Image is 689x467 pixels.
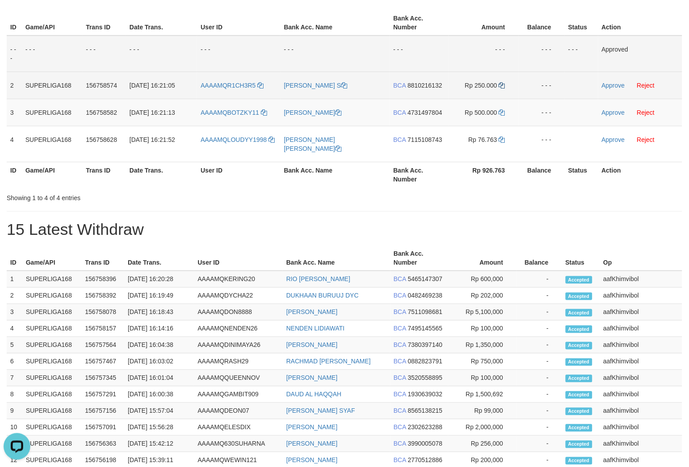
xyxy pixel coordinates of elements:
td: 2 [7,72,22,99]
td: - [517,370,562,386]
td: - [517,288,562,304]
a: [PERSON_NAME] [286,342,337,349]
td: [DATE] 16:14:16 [124,321,194,337]
td: AAAAMQDINIMAYA26 [194,337,283,354]
th: Status [562,246,600,271]
a: [PERSON_NAME] [286,424,337,431]
td: SUPERLIGA168 [22,386,81,403]
td: 156758157 [81,321,124,337]
td: aafKhimvibol [600,321,682,337]
th: Action [598,162,682,187]
a: Copy 500000 to clipboard [499,109,505,116]
span: Copy 7380397140 to clipboard [408,342,442,349]
span: Copy 3990005078 to clipboard [408,440,442,447]
span: Accepted [566,391,592,399]
td: - [517,271,562,288]
span: Accepted [566,309,592,317]
td: 156758078 [81,304,124,321]
span: Accepted [566,424,592,432]
a: [PERSON_NAME] [286,309,337,316]
td: 4 [7,126,22,162]
h1: 15 Latest Withdraw [7,221,682,238]
div: Showing 1 to 4 of 4 entries [7,190,280,202]
td: Rp 5,100,000 [448,304,517,321]
td: AAAAMQKERING20 [194,271,283,288]
span: Copy 8810216132 to clipboard [408,82,442,89]
button: Open LiveChat chat widget [4,4,30,30]
th: Trans ID [82,10,126,36]
span: BCA [394,391,406,398]
td: Rp 100,000 [448,321,517,337]
a: [PERSON_NAME] [284,109,341,116]
span: BCA [393,82,406,89]
span: BCA [394,342,406,349]
th: Trans ID [82,162,126,187]
span: Accepted [566,441,592,448]
td: Rp 750,000 [448,354,517,370]
span: [DATE] 16:21:52 [130,136,175,143]
td: - - - [565,36,598,72]
td: AAAAMQDON8888 [194,304,283,321]
span: Copy 2302623288 to clipboard [408,424,442,431]
td: Rp 1,500,692 [448,386,517,403]
span: Copy 4731497804 to clipboard [408,109,442,116]
td: 3 [7,99,22,126]
td: - [517,436,562,452]
td: 156757467 [81,354,124,370]
span: Accepted [566,342,592,350]
td: Rp 2,000,000 [448,419,517,436]
span: Accepted [566,326,592,333]
td: - - - [519,36,565,72]
span: Rp 76.763 [469,136,498,143]
th: User ID [197,10,280,36]
td: - - - [280,36,390,72]
span: Copy 1930639032 to clipboard [408,391,442,398]
th: Bank Acc. Number [390,246,448,271]
span: 156758574 [86,82,117,89]
td: 5 [7,337,22,354]
th: Rp 926.763 [449,162,519,187]
span: BCA [394,276,406,283]
th: Game/API [22,246,81,271]
td: aafKhimvibol [600,419,682,436]
td: SUPERLIGA168 [22,337,81,354]
a: [PERSON_NAME] [286,374,337,382]
span: Rp 250.000 [465,82,497,89]
span: AAAAMQBOTZKY11 [201,109,259,116]
span: BCA [394,374,406,382]
span: Copy 0882823791 to clipboard [408,358,442,365]
span: AAAAMQR1CH3R5 [201,82,256,89]
td: Rp 99,000 [448,403,517,419]
td: - - - [22,36,82,72]
span: Copy 3520558895 to clipboard [408,374,442,382]
span: BCA [394,325,406,332]
a: AAAAMQLOUDYY1998 [201,136,275,143]
td: 156757564 [81,337,124,354]
th: Bank Acc. Name [280,10,390,36]
td: - [517,354,562,370]
td: 2 [7,288,22,304]
td: aafKhimvibol [600,271,682,288]
td: 4 [7,321,22,337]
td: Rp 600,000 [448,271,517,288]
td: [DATE] 16:01:04 [124,370,194,386]
th: ID [7,10,22,36]
span: BCA [394,309,406,316]
td: [DATE] 15:42:12 [124,436,194,452]
a: Reject [637,136,655,143]
th: Amount [449,10,519,36]
span: Copy 7511098681 to clipboard [408,309,442,316]
td: aafKhimvibol [600,370,682,386]
td: SUPERLIGA168 [22,321,81,337]
td: 7 [7,370,22,386]
td: [DATE] 16:19:49 [124,288,194,304]
td: 8 [7,386,22,403]
th: Trans ID [81,246,124,271]
a: RACHMAD [PERSON_NAME] [286,358,371,365]
td: [DATE] 16:04:38 [124,337,194,354]
td: aafKhimvibol [600,436,682,452]
td: SUPERLIGA168 [22,271,81,288]
span: Accepted [566,293,592,300]
td: SUPERLIGA168 [22,72,82,99]
td: 156757156 [81,403,124,419]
